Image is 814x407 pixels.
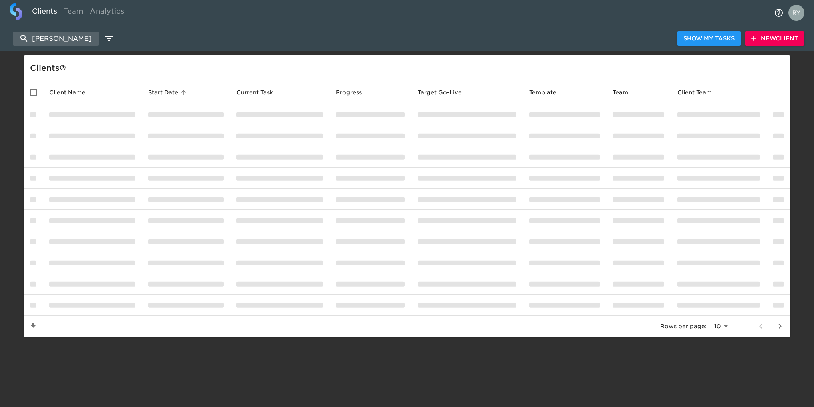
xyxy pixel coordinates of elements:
button: Show My Tasks [677,31,741,46]
span: Target Go-Live [418,88,472,97]
svg: This is a list of all of your clients and clients shared with you [60,64,66,71]
button: NewClient [745,31,804,46]
img: Profile [788,5,804,21]
p: Rows per page: [660,322,707,330]
span: Start Date [148,88,189,97]
a: Team [60,3,87,22]
span: Team [613,88,639,97]
button: next page [770,317,790,336]
span: Client Name [49,88,96,97]
a: Clients [29,3,60,22]
input: search [13,32,99,46]
select: rows per page [710,321,731,333]
table: enhanced table [24,81,790,337]
span: Template [529,88,567,97]
button: edit [102,32,116,45]
button: notifications [769,3,788,22]
span: Current Task [236,88,284,97]
a: Analytics [87,3,127,22]
span: Progress [336,88,372,97]
span: Client Team [677,88,722,97]
span: New Client [751,34,798,44]
span: Calculated based on the start date and the duration of all Tasks contained in this Hub. [418,88,462,97]
div: Client s [30,62,787,74]
img: logo [10,3,22,20]
button: Save List [24,317,43,336]
span: Show My Tasks [683,34,735,44]
span: This is the next Task in this Hub that should be completed [236,88,273,97]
